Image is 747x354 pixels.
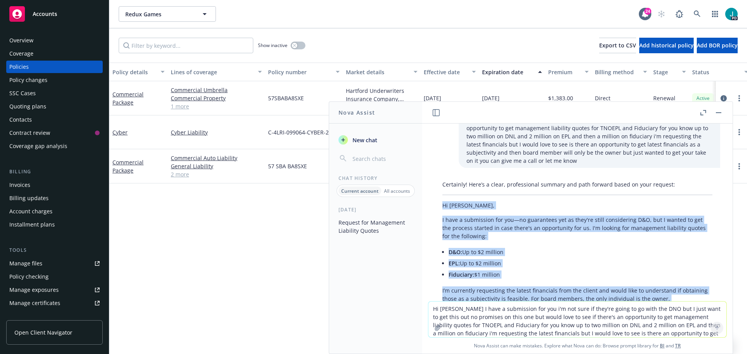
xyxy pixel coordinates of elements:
[424,94,441,102] span: [DATE]
[599,38,636,53] button: Export to CSV
[660,342,665,349] a: BI
[171,170,262,178] a: 2 more
[592,63,650,81] button: Billing method
[639,42,694,49] span: Add historical policy
[14,328,72,337] span: Open Client Navigator
[6,192,103,204] a: Billing updates
[545,63,592,81] button: Premium
[6,179,103,191] a: Invoices
[171,162,262,170] a: General Liability
[9,140,67,152] div: Coverage gap analysis
[689,6,705,22] a: Search
[639,38,694,53] button: Add historical policy
[171,94,262,102] a: Commercial Property
[6,87,103,99] a: SSC Cases
[329,175,422,181] div: Chat History
[6,284,103,296] a: Manage exposures
[268,128,338,136] span: C-4LRI-099064-CYBER-2024
[119,6,216,22] button: Redux Games
[707,6,723,22] a: Switch app
[735,94,744,103] a: more
[6,168,103,176] div: Billing
[6,297,103,309] a: Manage certificates
[442,180,712,188] p: Certainly! Here’s a clear, professional summary and path forward based on your request:
[6,205,103,218] a: Account charges
[119,38,253,53] input: Filter by keyword...
[482,94,500,102] span: [DATE]
[695,95,711,102] span: Active
[644,8,651,15] div: 24
[9,192,49,204] div: Billing updates
[258,42,288,49] span: Show inactive
[421,63,479,81] button: Effective date
[425,338,729,354] span: Nova Assist can make mistakes. Explore what Nova can do: Browse prompt library for and
[9,127,50,139] div: Contract review
[6,74,103,86] a: Policy changes
[697,42,738,49] span: Add BOR policy
[112,159,144,174] a: Commercial Package
[33,11,57,17] span: Accounts
[650,63,689,81] button: Stage
[9,218,55,231] div: Installment plans
[9,113,32,126] div: Contacts
[442,216,712,240] p: I have a submission for you—no guarantees yet as they're still considering D&O, but I wanted to g...
[171,154,262,162] a: Commercial Auto Liability
[719,94,728,103] a: circleInformation
[6,246,103,254] div: Tools
[442,286,712,303] p: I’m currently requesting the latest financials from the client and would like to understand if ob...
[449,269,712,280] li: $1 million
[9,87,36,99] div: SSC Cases
[9,100,46,113] div: Quoting plans
[338,108,375,117] h1: Nova Assist
[335,216,416,237] button: Request for Management Liability Quotes
[346,87,417,103] div: Hartford Underwriters Insurance Company, Hartford Insurance Group
[9,205,53,218] div: Account charges
[6,47,103,60] a: Coverage
[9,270,49,283] div: Policy checking
[449,271,474,278] span: Fiduciary:
[168,63,265,81] button: Lines of coverage
[171,102,262,110] a: 1 more
[268,68,331,76] div: Policy number
[653,94,675,102] span: Renewal
[653,68,677,76] div: Stage
[351,153,413,164] input: Search chats
[112,91,144,106] a: Commercial Package
[171,68,253,76] div: Lines of coverage
[479,63,545,81] button: Expiration date
[449,258,712,269] li: Up to $2 million
[672,6,687,22] a: Report a Bug
[675,342,681,349] a: TR
[6,127,103,139] a: Contract review
[697,38,738,53] button: Add BOR policy
[6,270,103,283] a: Policy checking
[595,68,638,76] div: Billing method
[9,74,47,86] div: Policy changes
[6,34,103,47] a: Overview
[449,248,462,256] span: D&O:
[6,257,103,270] a: Manage files
[6,113,103,126] a: Contacts
[548,94,573,102] span: $1,383.00
[6,310,103,323] a: Manage BORs
[112,68,156,76] div: Policy details
[725,8,738,20] img: photo
[449,246,712,258] li: Up to $2 million
[654,6,669,22] a: Start snowing
[335,133,416,147] button: New chat
[599,42,636,49] span: Export to CSV
[442,201,712,209] p: Hi [PERSON_NAME],
[595,94,610,102] span: Direct
[384,188,410,194] p: All accounts
[6,100,103,113] a: Quoting plans
[341,188,379,194] p: Current account
[9,179,30,191] div: Invoices
[109,63,168,81] button: Policy details
[482,68,533,76] div: Expiration date
[265,63,343,81] button: Policy number
[346,68,409,76] div: Market details
[112,129,128,136] a: Cyber
[449,260,460,267] span: EPL:
[9,257,42,270] div: Manage files
[548,68,580,76] div: Premium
